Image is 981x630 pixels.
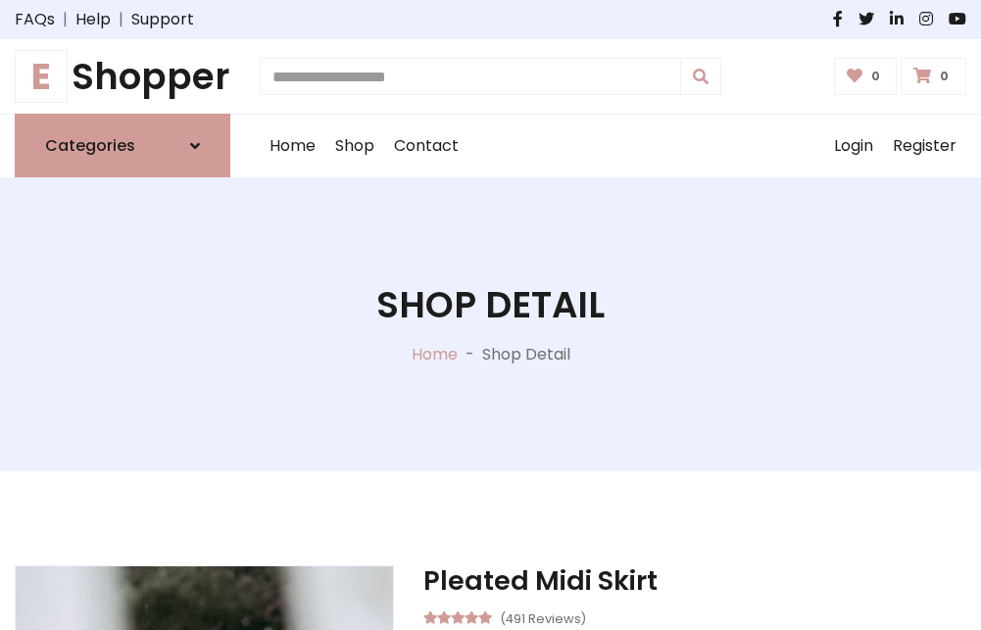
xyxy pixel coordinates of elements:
span: 0 [935,68,954,85]
span: | [111,8,131,31]
span: E [15,50,68,103]
a: Contact [384,115,468,177]
p: - [458,343,482,366]
a: FAQs [15,8,55,31]
a: Home [260,115,325,177]
a: 0 [834,58,898,95]
a: 0 [901,58,966,95]
p: Shop Detail [482,343,570,366]
a: Support [131,8,194,31]
h3: Pleated Midi Skirt [423,565,966,597]
a: EShopper [15,55,230,98]
a: Home [412,343,458,365]
h1: Shopper [15,55,230,98]
a: Help [75,8,111,31]
a: Login [824,115,883,177]
span: 0 [866,68,885,85]
a: Shop [325,115,384,177]
small: (491 Reviews) [500,606,586,629]
h1: Shop Detail [376,283,605,326]
a: Categories [15,114,230,177]
a: Register [883,115,966,177]
h6: Categories [45,136,135,155]
span: | [55,8,75,31]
